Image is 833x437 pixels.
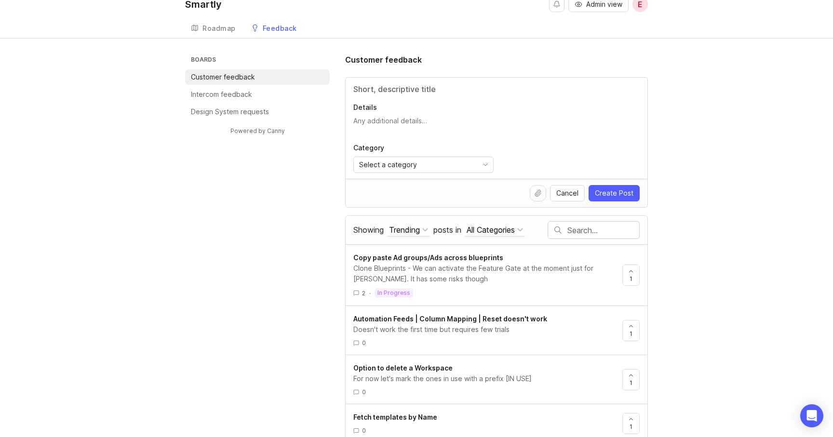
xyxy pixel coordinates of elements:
a: Roadmap [185,19,242,39]
p: Customer feedback [191,72,255,82]
span: posts in [433,225,461,235]
p: Category [353,143,494,153]
a: Powered by Canny [229,125,286,136]
span: 0 [362,339,366,347]
span: 0 [362,388,366,396]
a: Customer feedback [185,69,330,85]
span: Cancel [556,188,578,198]
span: 0 [362,426,366,435]
a: Fetch templates by Name0 [353,412,622,435]
div: Clone Blueprints - We can activate the Feature Gate at the moment just for [PERSON_NAME]. It has ... [353,263,615,284]
button: Showing [387,224,430,237]
span: Option to delete a Workspace [353,364,453,372]
span: Copy paste Ad groups/Ads across blueprints [353,253,503,262]
textarea: Details [353,116,640,135]
a: Automation Feeds | Column Mapping | Reset doesn't workDoesn't work the first time but requires fe... [353,314,622,347]
span: 2 [362,289,365,297]
button: 1 [622,320,640,341]
span: Create Post [595,188,633,198]
span: 1 [630,379,632,387]
div: Trending [389,225,420,235]
svg: toggle icon [478,161,493,169]
h1: Customer feedback [345,54,422,66]
a: Copy paste Ad groups/Ads across blueprintsClone Blueprints - We can activate the Feature Gate at ... [353,252,622,298]
p: Intercom feedback [191,90,252,99]
span: Showing [353,225,384,235]
button: 1 [622,413,640,434]
span: Automation Feeds | Column Mapping | Reset doesn't work [353,315,547,323]
a: Feedback [245,19,303,39]
div: · [369,289,371,297]
span: 1 [630,275,632,283]
a: Option to delete a WorkspaceFor now let's mark the ones in use with a prefix [IN USE]0 [353,363,622,396]
button: posts in [465,224,525,237]
div: All Categories [467,225,515,235]
p: Details [353,103,640,112]
div: Open Intercom Messenger [800,404,823,427]
p: in progress [377,289,410,297]
div: toggle menu [353,157,494,173]
button: Create Post [589,185,640,201]
input: Title [353,83,640,95]
div: Feedback [263,25,297,32]
div: For now let's mark the ones in use with a prefix [IN USE] [353,373,615,384]
button: 1 [622,265,640,286]
div: Roadmap [202,25,236,32]
input: Search… [567,225,639,236]
a: Design System requests [185,104,330,119]
a: Intercom feedback [185,87,330,102]
span: 1 [630,423,632,431]
div: Doesn't work the first time but requires few trials [353,324,615,335]
h3: Boards [189,54,330,67]
p: Design System requests [191,107,269,117]
span: Fetch templates by Name [353,413,437,421]
span: Select a category [359,159,417,170]
span: 1 [630,330,632,338]
button: Cancel [550,185,585,201]
button: 1 [622,369,640,390]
